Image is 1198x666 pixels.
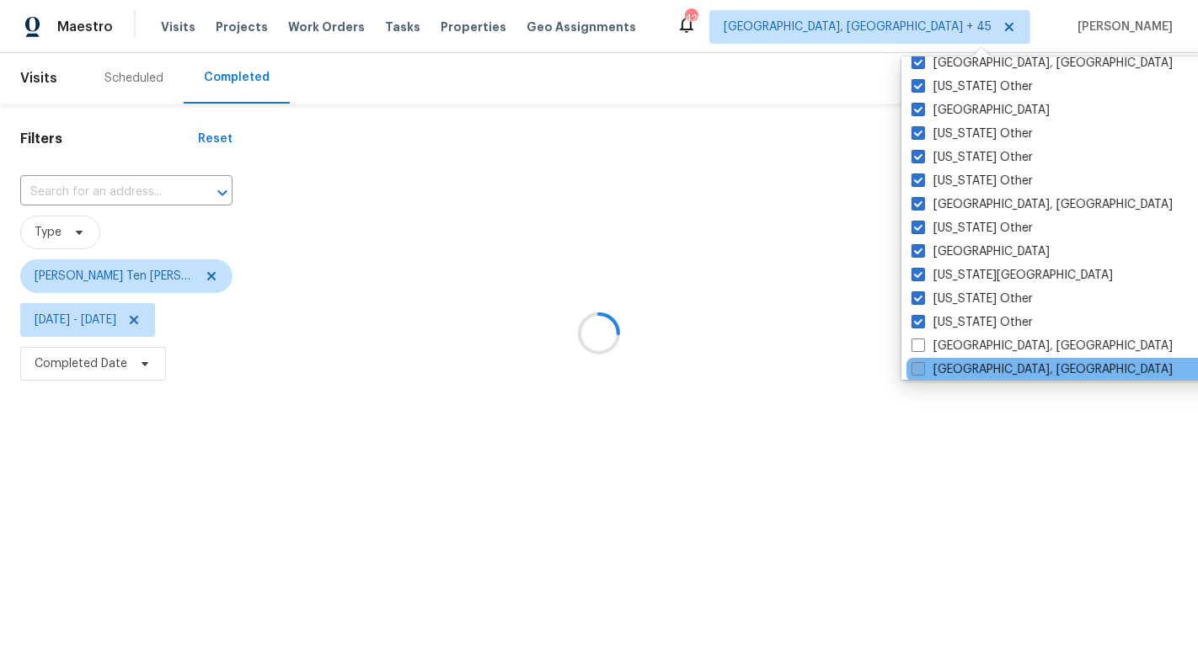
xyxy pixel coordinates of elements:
label: [GEOGRAPHIC_DATA], [GEOGRAPHIC_DATA] [912,55,1173,72]
label: [US_STATE] Other [912,173,1033,189]
label: [US_STATE] Other [912,314,1033,331]
div: 421 [685,10,697,27]
label: [GEOGRAPHIC_DATA], [GEOGRAPHIC_DATA] [912,361,1173,378]
label: [US_STATE][GEOGRAPHIC_DATA] [912,267,1113,284]
label: [US_STATE] Other [912,78,1033,95]
label: [GEOGRAPHIC_DATA] [912,243,1050,260]
label: [GEOGRAPHIC_DATA], [GEOGRAPHIC_DATA] [912,338,1173,354]
label: [GEOGRAPHIC_DATA], [GEOGRAPHIC_DATA] [912,196,1173,213]
label: [US_STATE] Other [912,220,1033,237]
label: [GEOGRAPHIC_DATA] [912,102,1050,119]
label: [US_STATE] Other [912,125,1033,142]
label: [US_STATE] Other [912,290,1033,307]
label: [US_STATE] Other [912,149,1033,166]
